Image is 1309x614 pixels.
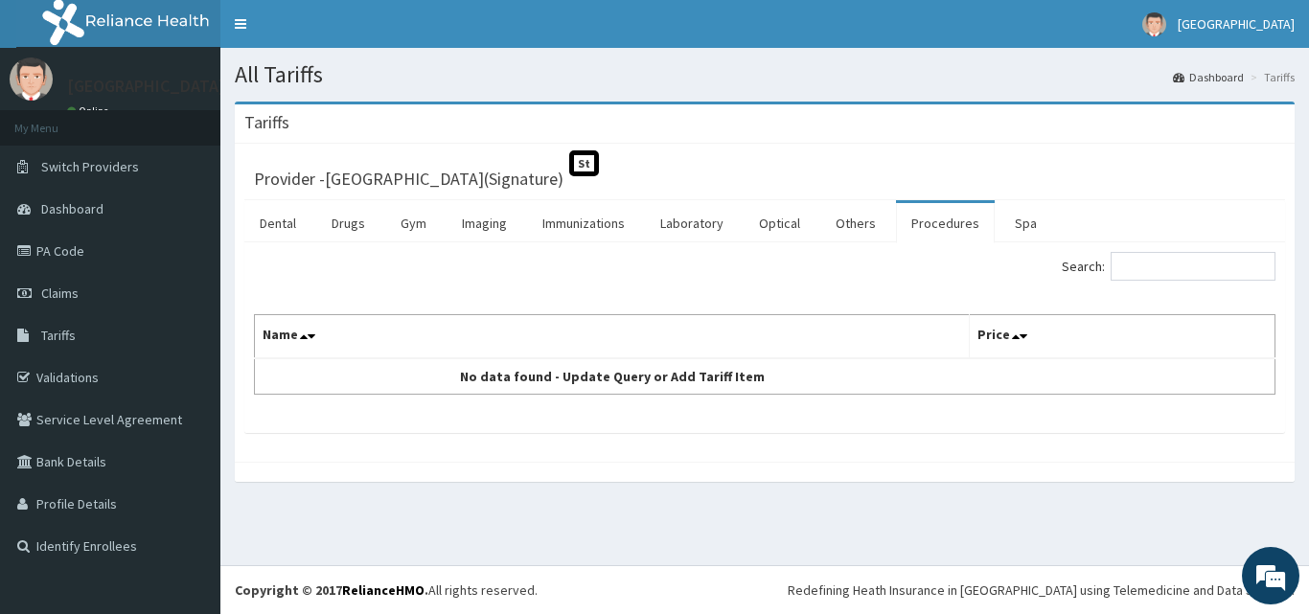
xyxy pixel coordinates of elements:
th: Price [969,315,1275,359]
h3: Provider - [GEOGRAPHIC_DATA](Signature) [254,171,563,188]
div: Redefining Heath Insurance in [GEOGRAPHIC_DATA] using Telemedicine and Data Science! [788,580,1295,600]
a: Imaging [447,203,522,243]
a: Laboratory [645,203,739,243]
a: Gym [385,203,442,243]
a: Drugs [316,203,380,243]
span: Tariffs [41,327,76,344]
a: Optical [744,203,815,243]
a: Dashboard [1173,69,1244,85]
span: Dashboard [41,200,103,217]
img: User Image [1142,12,1166,36]
li: Tariffs [1246,69,1295,85]
input: Search: [1111,252,1275,281]
h1: All Tariffs [235,62,1295,87]
a: Others [820,203,891,243]
td: No data found - Update Query or Add Tariff Item [255,358,970,395]
span: [GEOGRAPHIC_DATA] [1178,15,1295,33]
a: Spa [999,203,1052,243]
label: Search: [1062,252,1275,281]
span: Switch Providers [41,158,139,175]
a: Dental [244,203,311,243]
h3: Tariffs [244,114,289,131]
th: Name [255,315,970,359]
p: [GEOGRAPHIC_DATA] [67,78,225,95]
span: St [569,150,599,176]
a: Online [67,104,113,118]
a: RelianceHMO [342,581,425,599]
a: Immunizations [527,203,640,243]
img: User Image [10,57,53,101]
a: Procedures [896,203,995,243]
footer: All rights reserved. [220,565,1309,614]
span: Claims [41,284,79,302]
strong: Copyright © 2017 . [235,581,428,599]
